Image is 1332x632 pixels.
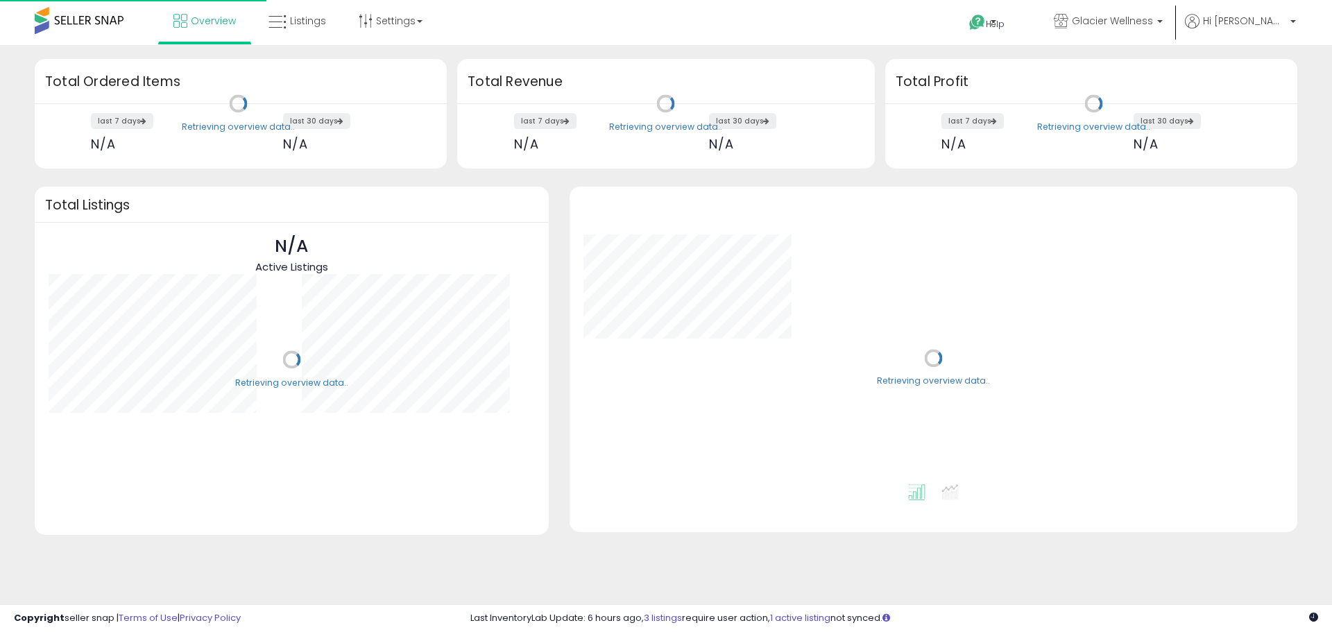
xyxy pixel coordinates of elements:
span: Glacier Wellness [1072,14,1153,28]
div: Retrieving overview data.. [609,121,722,133]
strong: Copyright [14,611,65,624]
a: 1 active listing [770,611,830,624]
a: Privacy Policy [180,611,241,624]
i: Get Help [968,14,986,31]
a: Hi [PERSON_NAME] [1185,14,1296,45]
span: Help [986,18,1005,30]
div: Retrieving overview data.. [182,121,295,133]
span: Hi [PERSON_NAME] [1203,14,1286,28]
a: Terms of Use [119,611,178,624]
div: Retrieving overview data.. [877,375,990,388]
a: Help [958,3,1032,45]
div: seller snap | | [14,612,241,625]
span: Listings [290,14,326,28]
span: Overview [191,14,236,28]
div: Retrieving overview data.. [1037,121,1150,133]
div: Retrieving overview data.. [235,377,348,389]
a: 3 listings [644,611,682,624]
div: Last InventoryLab Update: 6 hours ago, require user action, not synced. [470,612,1318,625]
i: Click here to read more about un-synced listings. [882,613,890,622]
